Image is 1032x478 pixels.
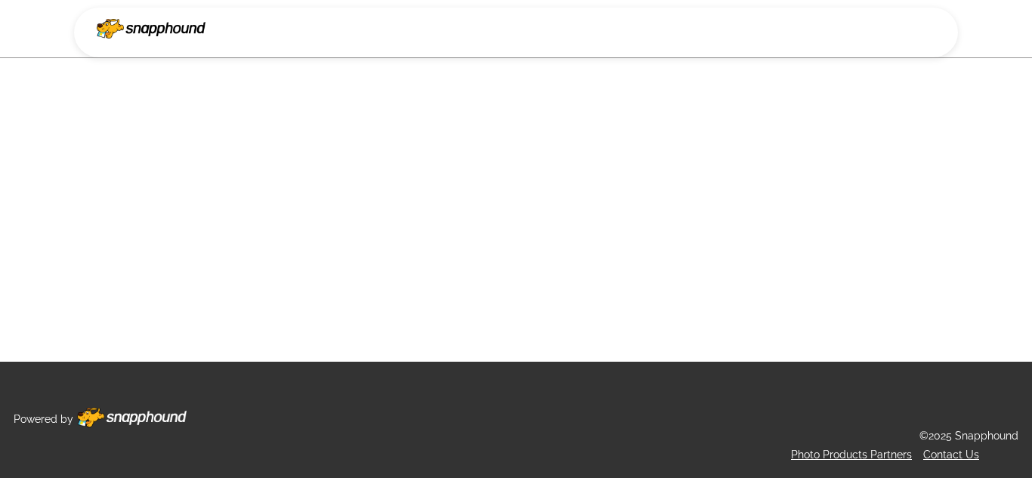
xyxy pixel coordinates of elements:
[923,449,979,461] a: Contact Us
[14,410,73,429] p: Powered by
[791,449,912,461] a: Photo Products Partners
[97,19,205,39] img: Snapphound Logo
[77,408,187,427] img: Footer
[919,427,1018,446] p: ©2025 Snapphound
